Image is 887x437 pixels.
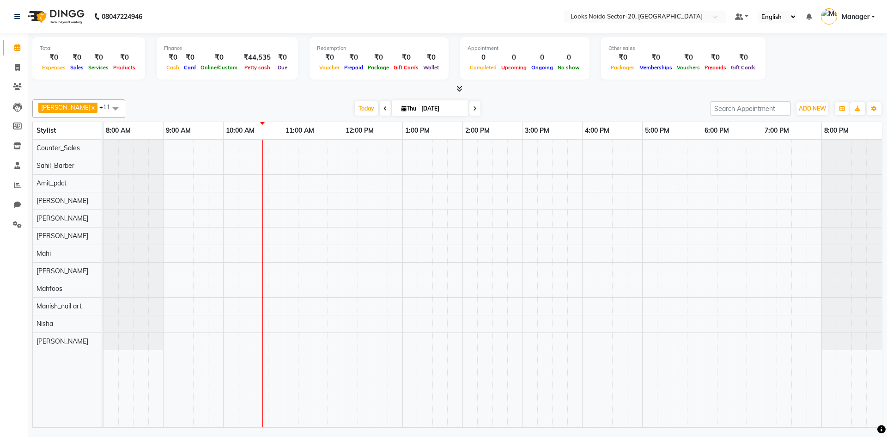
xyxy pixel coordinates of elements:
[702,52,729,63] div: ₹0
[710,101,791,116] input: Search Appointment
[240,52,274,63] div: ₹44,535
[36,197,88,205] span: [PERSON_NAME]
[198,52,240,63] div: ₹0
[468,64,499,71] span: Completed
[111,64,138,71] span: Products
[468,44,582,52] div: Appointment
[342,52,365,63] div: ₹0
[36,161,74,170] span: Sahil_Barber
[342,64,365,71] span: Prepaid
[36,284,62,293] span: Mahfoos
[796,102,828,115] button: ADD NEW
[242,64,273,71] span: Petty cash
[391,52,421,63] div: ₹0
[164,64,182,71] span: Cash
[762,124,791,137] a: 7:00 PM
[608,64,637,71] span: Packages
[283,124,316,137] a: 11:00 AM
[468,52,499,63] div: 0
[40,64,68,71] span: Expenses
[164,124,193,137] a: 9:00 AM
[555,52,582,63] div: 0
[182,52,198,63] div: ₹0
[421,64,441,71] span: Wallet
[674,52,702,63] div: ₹0
[36,320,53,328] span: Nisha
[419,102,465,116] input: 2025-09-04
[275,64,290,71] span: Due
[522,124,552,137] a: 3:00 PM
[111,52,138,63] div: ₹0
[40,44,138,52] div: Total
[499,64,529,71] span: Upcoming
[86,64,111,71] span: Services
[317,64,342,71] span: Voucher
[36,302,82,310] span: Manish_nail art
[608,52,637,63] div: ₹0
[555,64,582,71] span: No show
[529,52,555,63] div: 0
[36,337,88,345] span: [PERSON_NAME]
[403,124,432,137] a: 1:00 PM
[391,64,421,71] span: Gift Cards
[821,8,837,25] img: Manager
[182,64,198,71] span: Card
[842,12,869,22] span: Manager
[702,124,731,137] a: 6:00 PM
[99,103,117,111] span: +11
[365,52,391,63] div: ₹0
[36,144,80,152] span: Counter_Sales
[91,104,95,111] a: x
[499,52,529,63] div: 0
[36,179,67,187] span: Amit_pdct
[41,104,91,111] span: [PERSON_NAME]
[343,124,376,137] a: 12:00 PM
[529,64,555,71] span: Ongoing
[317,44,441,52] div: Redemption
[103,124,133,137] a: 8:00 AM
[274,52,291,63] div: ₹0
[198,64,240,71] span: Online/Custom
[36,267,88,275] span: [PERSON_NAME]
[702,64,729,71] span: Prepaids
[68,64,86,71] span: Sales
[68,52,86,63] div: ₹0
[421,52,441,63] div: ₹0
[822,124,851,137] a: 8:00 PM
[164,52,182,63] div: ₹0
[729,52,758,63] div: ₹0
[36,126,56,135] span: Stylist
[608,44,758,52] div: Other sales
[365,64,391,71] span: Package
[164,44,291,52] div: Finance
[317,52,342,63] div: ₹0
[36,249,51,258] span: Mahi
[40,52,68,63] div: ₹0
[36,214,88,222] span: [PERSON_NAME]
[355,101,378,116] span: Today
[463,124,492,137] a: 2:00 PM
[24,4,87,30] img: logo
[102,4,142,30] b: 08047224946
[643,124,672,137] a: 5:00 PM
[637,52,674,63] div: ₹0
[729,64,758,71] span: Gift Cards
[36,232,88,240] span: [PERSON_NAME]
[799,105,826,112] span: ADD NEW
[674,64,702,71] span: Vouchers
[86,52,111,63] div: ₹0
[637,64,674,71] span: Memberships
[583,124,612,137] a: 4:00 PM
[224,124,257,137] a: 10:00 AM
[399,105,419,112] span: Thu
